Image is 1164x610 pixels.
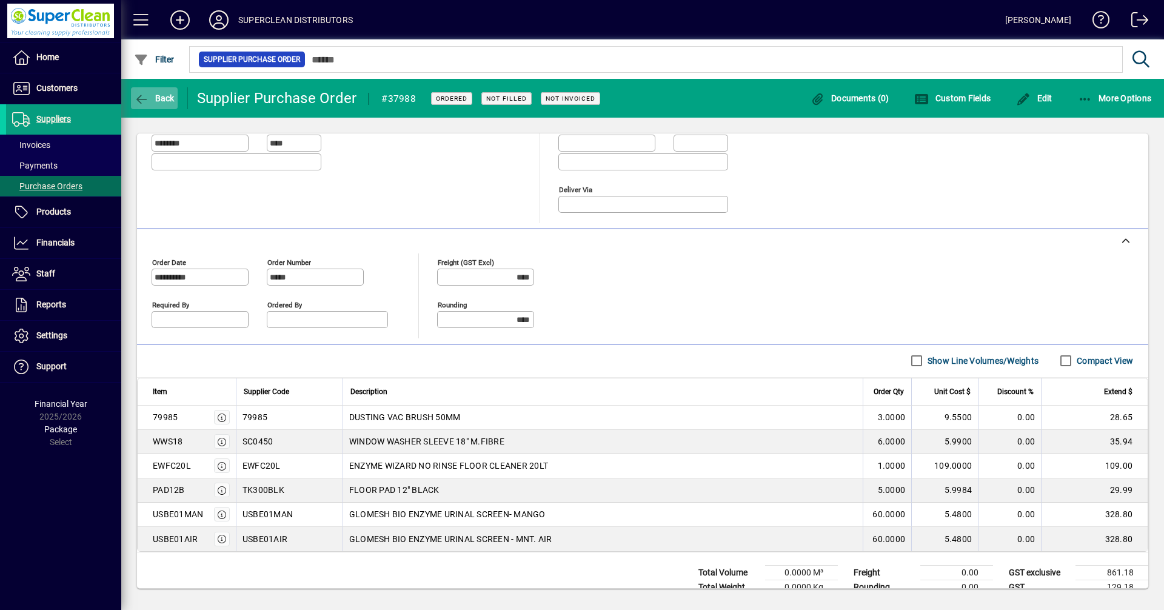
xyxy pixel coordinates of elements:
mat-label: Deliver via [559,185,592,193]
span: Not Filled [486,95,527,102]
button: More Options [1075,87,1155,109]
td: 60.0000 [863,527,911,551]
span: Back [134,93,175,103]
td: 9.5500 [911,406,978,430]
td: 79985 [236,406,343,430]
span: Customers [36,83,78,93]
div: PAD12B [153,484,185,496]
mat-label: Ordered by [267,300,302,309]
button: Documents (0) [808,87,892,109]
td: 29.99 [1041,478,1148,503]
label: Show Line Volumes/Weights [925,355,1039,367]
a: Financials [6,228,121,258]
span: Home [36,52,59,62]
td: 0.00 [978,478,1041,503]
span: FLOOR PAD 12" BLACK [349,484,440,496]
td: 5.0000 [863,478,911,503]
a: Customers [6,73,121,104]
td: Freight [848,565,920,580]
span: Order Qty [874,385,904,398]
span: Products [36,207,71,216]
div: EWFC20L [153,460,191,472]
span: Financial Year [35,399,87,409]
span: Supplier Code [244,385,289,398]
div: #37988 [381,89,416,109]
td: 0.00 [978,430,1041,454]
div: USBE01AIR [153,533,198,545]
td: 5.9900 [911,430,978,454]
div: SUPERCLEAN DISTRIBUTORS [238,10,353,30]
td: USBE01MAN [236,503,343,527]
span: ENZYME WIZARD NO RINSE FLOOR CLEANER 20LT [349,460,548,472]
span: GLOMESH BIO ENZYME URINAL SCREEN- MANGO [349,508,546,520]
td: USBE01AIR [236,527,343,551]
td: 129.18 [1075,580,1148,594]
span: Custom Fields [914,93,991,103]
mat-label: Rounding [438,300,467,309]
td: 0.00 [978,527,1041,551]
span: Payments [12,161,58,170]
a: Knowledge Base [1083,2,1110,42]
td: GST [1003,580,1075,594]
td: 861.18 [1075,565,1148,580]
td: 0.00 [978,454,1041,478]
span: Extend $ [1104,385,1132,398]
a: Staff [6,259,121,289]
td: SC0450 [236,430,343,454]
span: Description [350,385,387,398]
mat-label: Required by [152,300,189,309]
span: More Options [1078,93,1152,103]
span: Staff [36,269,55,278]
button: Profile [199,9,238,31]
button: Back [131,87,178,109]
button: Custom Fields [911,87,994,109]
td: 109.00 [1041,454,1148,478]
td: 5.4800 [911,503,978,527]
span: Documents (0) [811,93,889,103]
div: [PERSON_NAME] [1005,10,1071,30]
a: Products [6,197,121,227]
a: Invoices [6,135,121,155]
td: Total Weight [692,580,765,594]
td: Total Volume [692,565,765,580]
td: 1.0000 [863,454,911,478]
td: 3.0000 [863,406,911,430]
td: TK300BLK [236,478,343,503]
td: 0.00 [978,503,1041,527]
span: Edit [1016,93,1052,103]
td: 60.0000 [863,503,911,527]
td: Rounding [848,580,920,594]
td: 5.4800 [911,527,978,551]
a: Payments [6,155,121,176]
td: 328.80 [1041,527,1148,551]
span: Not Invoiced [546,95,595,102]
span: Purchase Orders [12,181,82,191]
td: 5.9984 [911,478,978,503]
label: Compact View [1074,355,1133,367]
td: EWFC20L [236,454,343,478]
mat-label: Order date [152,258,186,266]
span: WINDOW WASHER SLEEVE 18" M.FIBRE [349,435,504,447]
span: DUSTING VAC BRUSH 50MM [349,411,461,423]
span: Reports [36,300,66,309]
td: 109.0000 [911,454,978,478]
a: Settings [6,321,121,351]
div: USBE01MAN [153,508,203,520]
td: 0.00 [978,406,1041,430]
div: WWS18 [153,435,182,447]
span: Suppliers [36,114,71,124]
button: Edit [1013,87,1055,109]
a: Purchase Orders [6,176,121,196]
span: Support [36,361,67,371]
span: Ordered [436,95,467,102]
span: GLOMESH BIO ENZYME URINAL SCREEN - MNT. AIR [349,533,552,545]
app-page-header-button: Back [121,87,188,109]
span: Supplier Purchase Order [204,53,300,65]
span: Filter [134,55,175,64]
td: 28.65 [1041,406,1148,430]
td: GST exclusive [1003,565,1075,580]
button: Add [161,9,199,31]
span: Settings [36,330,67,340]
td: 0.0000 M³ [765,565,838,580]
div: 79985 [153,411,178,423]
